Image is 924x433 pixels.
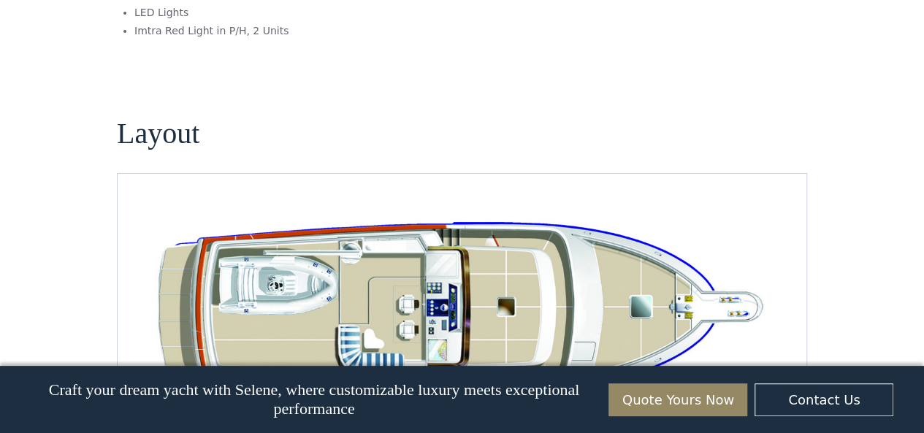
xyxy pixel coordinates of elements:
[134,23,475,39] li: Imtra Red Light in P/H, 2 Units
[117,118,199,150] h4: Layout
[129,209,795,411] a: open lightbox
[608,383,747,416] a: Quote Yours Now
[755,383,893,416] a: Contact Us
[129,209,795,411] div: 1 / 5
[31,380,598,418] p: Craft your dream yacht with Selene, where customizable luxury meets exceptional performance
[134,5,475,20] li: LED Lights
